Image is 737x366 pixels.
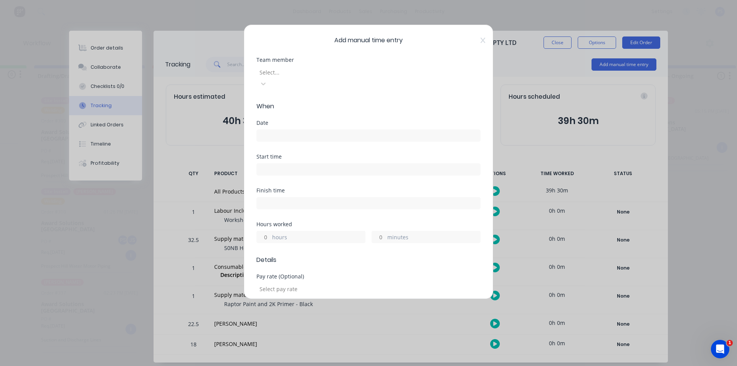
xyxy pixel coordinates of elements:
[256,36,481,45] span: Add manual time entry
[256,102,481,111] span: When
[256,154,481,159] div: Start time
[256,222,481,227] div: Hours worked
[372,231,385,243] input: 0
[256,274,481,279] div: Pay rate (Optional)
[256,255,481,265] span: Details
[272,233,365,243] label: hours
[256,188,481,193] div: Finish time
[711,340,729,358] iframe: Intercom live chat
[257,231,270,243] input: 0
[256,57,481,63] div: Team member
[256,120,481,126] div: Date
[387,233,480,243] label: minutes
[727,340,733,346] span: 1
